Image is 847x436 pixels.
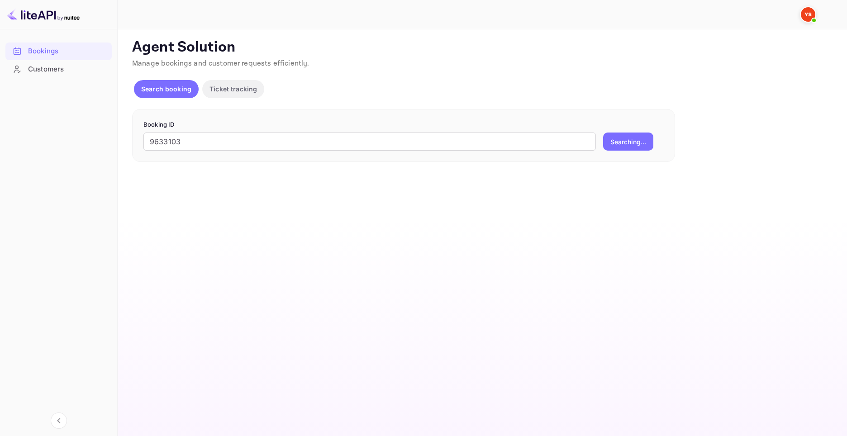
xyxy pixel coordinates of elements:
p: Ticket tracking [209,84,257,94]
div: Customers [28,64,107,75]
button: Searching... [603,133,653,151]
div: Bookings [5,43,112,60]
span: Manage bookings and customer requests efficiently. [132,59,309,68]
div: Customers [5,61,112,78]
div: Bookings [28,46,107,57]
p: Search booking [141,84,191,94]
p: Agent Solution [132,38,831,57]
a: Bookings [5,43,112,59]
button: Collapse navigation [51,412,67,429]
input: Enter Booking ID (e.g., 63782194) [143,133,596,151]
p: Booking ID [143,120,664,129]
a: Customers [5,61,112,77]
img: LiteAPI logo [7,7,80,22]
img: Yandex Support [801,7,815,22]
